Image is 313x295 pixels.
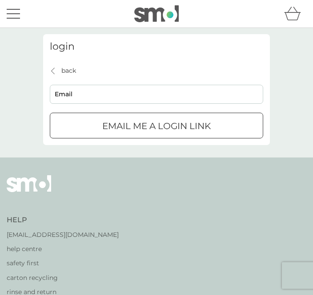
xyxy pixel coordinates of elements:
[61,66,76,75] p: back
[7,5,20,22] button: menu
[284,5,306,23] div: basket
[7,273,119,283] a: carton recycling
[102,119,211,133] p: Email me a login link
[50,41,263,52] h3: login
[7,244,119,254] a: help centre
[7,258,119,268] a: safety first
[7,175,51,205] img: smol
[134,5,179,22] img: smol
[7,215,119,225] h4: Help
[50,113,263,138] button: Email me a login link
[7,230,119,240] a: [EMAIL_ADDRESS][DOMAIN_NAME]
